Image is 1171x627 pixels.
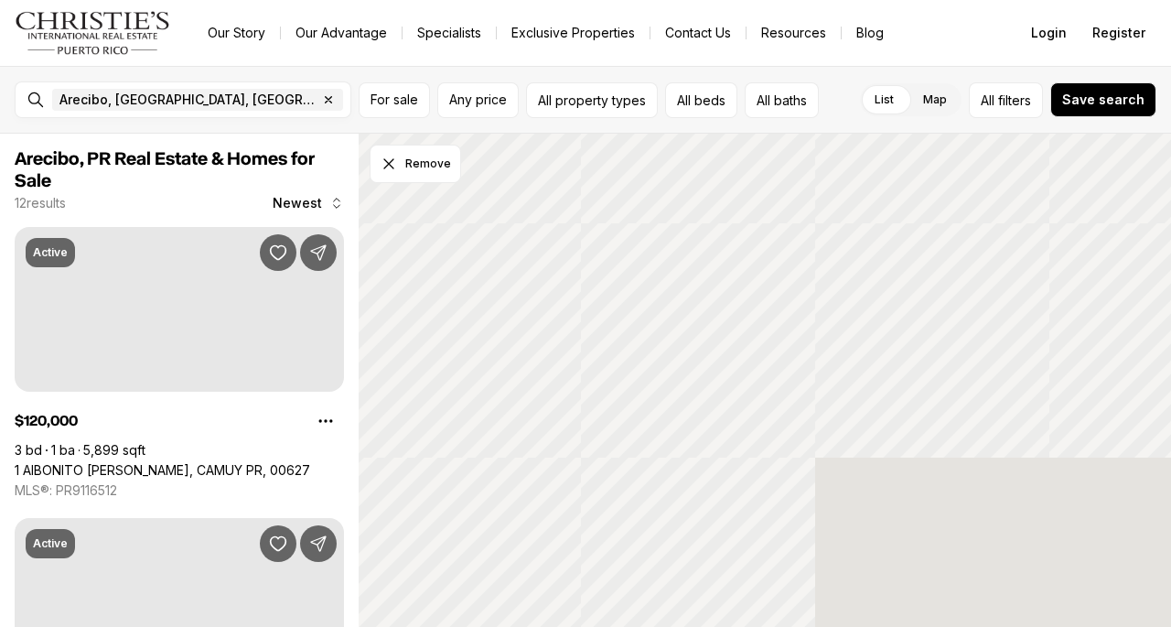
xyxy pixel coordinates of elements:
[665,82,737,118] button: All beds
[981,91,994,110] span: All
[860,83,908,116] label: List
[437,82,519,118] button: Any price
[59,92,317,107] span: Arecibo, [GEOGRAPHIC_DATA], [GEOGRAPHIC_DATA]
[15,11,171,55] img: logo
[1092,26,1145,40] span: Register
[747,20,841,46] a: Resources
[1031,26,1067,40] span: Login
[15,196,66,211] p: 12 results
[371,92,418,107] span: For sale
[262,185,355,222] button: Newest
[403,20,496,46] a: Specialists
[15,462,310,479] a: 1 AIBONITO WARD, CAMUY PR, 00627
[193,20,280,46] a: Our Story
[15,150,315,190] span: Arecibo, PR Real Estate & Homes for Sale
[908,83,962,116] label: Map
[370,145,461,183] button: Dismiss drawing
[650,20,746,46] button: Contact Us
[359,82,430,118] button: For sale
[33,245,68,260] p: Active
[526,82,658,118] button: All property types
[260,525,296,562] button: Save Property: KM 3.1 CARRETERA 653
[842,20,898,46] a: Blog
[1062,92,1144,107] span: Save search
[497,20,650,46] a: Exclusive Properties
[745,82,819,118] button: All baths
[281,20,402,46] a: Our Advantage
[1050,82,1156,117] button: Save search
[273,196,322,211] span: Newest
[1020,15,1078,51] button: Login
[449,92,507,107] span: Any price
[33,536,68,551] p: Active
[969,82,1043,118] button: Allfilters
[260,234,296,271] button: Save Property: 1 AIBONITO WARD
[307,403,344,439] button: Property options
[1081,15,1156,51] button: Register
[998,91,1031,110] span: filters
